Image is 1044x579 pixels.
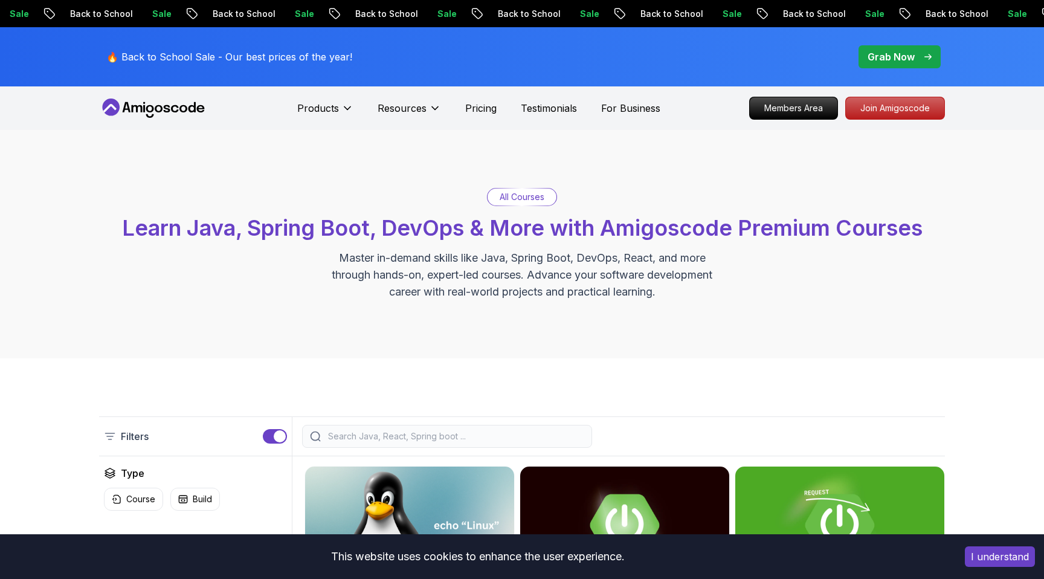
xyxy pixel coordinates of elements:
p: Build [193,493,212,505]
p: Sale [375,8,413,20]
p: Filters [121,429,149,444]
p: Master in-demand skills like Java, Spring Boot, DevOps, React, and more through hands-on, expert-... [319,250,725,300]
button: Course [104,488,163,511]
p: All Courses [500,191,544,203]
button: Accept cookies [965,546,1035,567]
p: Back to School [578,8,660,20]
p: Products [297,101,339,115]
button: Resources [378,101,441,125]
p: Sale [517,8,556,20]
span: Learn Java, Spring Boot, DevOps & More with Amigoscode Premium Courses [122,215,923,241]
p: Course [126,493,155,505]
div: This website uses cookies to enhance the user experience. [9,543,947,570]
a: For Business [601,101,660,115]
p: Sale [660,8,698,20]
a: Join Amigoscode [845,97,945,120]
input: Search Java, React, Spring boot ... [326,430,584,442]
h2: Type [121,466,144,480]
p: Sale [802,8,841,20]
p: Back to School [863,8,945,20]
p: Sale [89,8,128,20]
p: Back to School [435,8,517,20]
a: Members Area [749,97,838,120]
p: Members Area [750,97,837,119]
p: Back to School [7,8,89,20]
p: Resources [378,101,427,115]
a: Pricing [465,101,497,115]
p: Back to School [292,8,375,20]
p: Grab Now [868,50,915,64]
p: Back to School [150,8,232,20]
button: Products [297,101,353,125]
p: Join Amigoscode [846,97,944,119]
a: Testimonials [521,101,577,115]
p: Sale [232,8,271,20]
p: Back to School [720,8,802,20]
p: Sale [945,8,984,20]
p: 🔥 Back to School Sale - Our best prices of the year! [106,50,352,64]
button: Build [170,488,220,511]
